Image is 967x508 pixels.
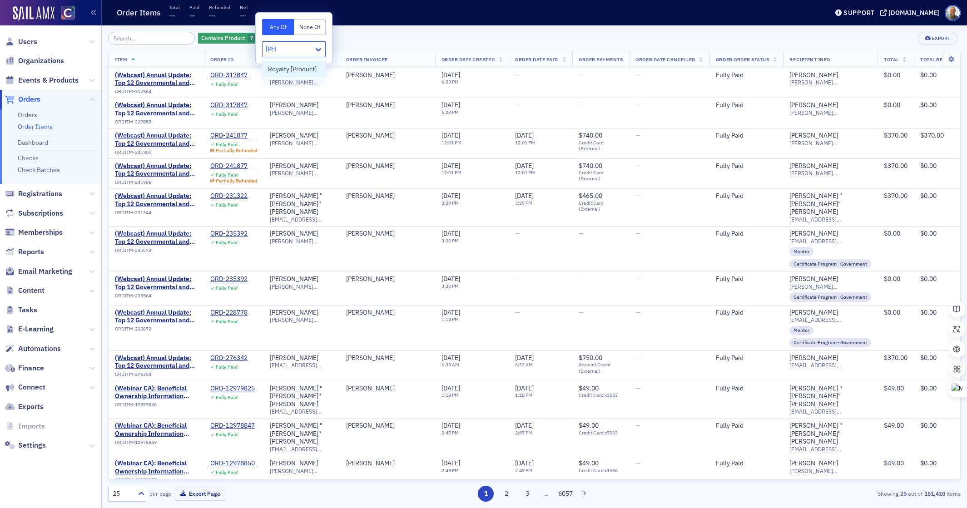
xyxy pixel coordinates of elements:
div: Mentor [789,247,813,256]
span: Richard Wirth [346,162,429,170]
a: [PERSON_NAME] [789,309,838,317]
a: [PERSON_NAME] [270,230,318,238]
div: Partially Refunded [216,178,257,184]
span: [PERSON_NAME][EMAIL_ADDRESS][DOMAIN_NAME] [270,79,333,86]
span: ? [250,34,253,41]
span: ORDITM-241906 [115,179,151,185]
a: (Webcast) Annual Update: Top 12 Governmental and Not-for-Profit Accounting and Auditing Issues Fa... [115,275,198,291]
span: [EMAIL_ADDRESS][DOMAIN_NAME] [270,216,333,223]
div: [PERSON_NAME] "[PERSON_NAME]" [PERSON_NAME] [789,192,871,216]
a: [PERSON_NAME] [789,354,838,362]
span: Email Marketing [18,266,72,276]
div: ORD-235392 [210,275,248,283]
span: [PERSON_NAME][EMAIL_ADDRESS][DOMAIN_NAME] [270,109,333,116]
span: Reports [18,247,44,257]
img: SailAMX [61,6,75,20]
a: [PERSON_NAME] [346,422,395,430]
a: ORD-241877 [210,162,257,170]
span: ORDITM-241900 [115,149,151,155]
p: Refunded [209,4,230,10]
a: Checks [18,154,39,162]
span: [DATE] [441,71,460,79]
span: $0.00 [920,275,937,283]
a: ORD-317847 [210,101,248,109]
a: ORD-241877 [210,132,257,140]
span: Credit Card (External) [579,170,623,182]
span: $465.00 [579,192,602,200]
div: Fully Paid [716,230,777,238]
span: Imports [18,421,45,431]
span: [PERSON_NAME][EMAIL_ADDRESS][DOMAIN_NAME] [270,283,333,290]
span: [DATE] [515,131,534,139]
span: (Webcast) Annual Update: Top 12 Governmental and Not-for-Profit Accounting and Auditing Issues Fa... [115,71,198,87]
a: (Webcast) Annual Update: Top 12 Governmental and Not-for-Profit Accounting and Auditing Issues Fa... [115,309,198,325]
span: — [169,10,175,21]
a: [PERSON_NAME] "[PERSON_NAME]" [PERSON_NAME] [270,385,333,409]
div: Fully Paid [716,162,777,170]
div: [PERSON_NAME] [346,230,395,238]
span: $0.00 [884,71,900,79]
a: [PERSON_NAME] [270,101,318,109]
span: Janice McWilliams [346,71,429,79]
a: [PERSON_NAME] [789,132,838,140]
div: Fully Paid [716,192,777,200]
a: (Webinar CA): Beneficial Ownership Information (BOI) Update and Discussion with CAMICO [115,459,198,475]
a: [PERSON_NAME] "[PERSON_NAME]" [PERSON_NAME] [270,192,333,216]
a: [PERSON_NAME] [346,275,395,283]
time: 12:01 PM [441,139,461,146]
span: Order Date Paid [515,56,558,63]
div: [PERSON_NAME] [789,101,838,109]
a: Finance [5,363,44,373]
div: [PERSON_NAME] [346,71,395,79]
span: ORDITM-231344 [115,210,151,216]
div: [PERSON_NAME] [789,230,838,238]
span: — [579,71,584,79]
span: [DATE] [441,101,460,109]
div: [PERSON_NAME] [789,275,838,283]
div: ORD-235392 [210,230,248,238]
a: [PERSON_NAME] [270,309,318,317]
span: $740.00 [579,131,602,139]
a: Registrations [5,189,62,199]
a: Events & Products [5,75,79,85]
span: $370.00 [884,192,907,200]
div: [PERSON_NAME] [346,162,395,170]
p: Total [169,4,180,10]
div: ORD-228778 [210,309,248,317]
span: Item [115,56,127,63]
a: ORD-317847 [210,71,248,79]
div: Fully Paid [216,240,238,246]
span: [DATE] [441,131,460,139]
span: $370.00 [884,162,907,170]
span: $0.00 [920,71,937,79]
a: [PERSON_NAME] [346,309,395,317]
a: Imports [5,421,45,431]
span: Janice McWilliams [346,101,429,109]
span: — [579,275,584,283]
a: [PERSON_NAME] [270,275,318,283]
a: Check Batches [18,166,60,174]
time: 3:29 PM [515,200,532,206]
span: [PERSON_NAME][EMAIL_ADDRESS][PERSON_NAME][DOMAIN_NAME] [270,140,333,147]
span: — [189,10,196,21]
span: — [579,101,584,109]
span: $0.00 [920,162,937,170]
span: $370.00 [884,131,907,139]
span: Subscriptions [18,208,63,218]
a: [PERSON_NAME] [346,192,395,200]
a: (Webcast) Annual Update: Top 12 Governmental and Not-for-Profit Accounting and Auditing Issues Fa... [115,230,198,246]
span: [EMAIL_ADDRESS][DOMAIN_NAME] [789,238,871,245]
div: [PERSON_NAME] [270,132,318,140]
a: ORD-231322 [210,192,248,200]
span: $370.00 [920,131,944,139]
a: Email Marketing [5,266,72,276]
a: (Webcast) Annual Update: Top 12 Governmental and Not-for-Profit Accounting and Auditing Issues Fa... [115,354,198,370]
